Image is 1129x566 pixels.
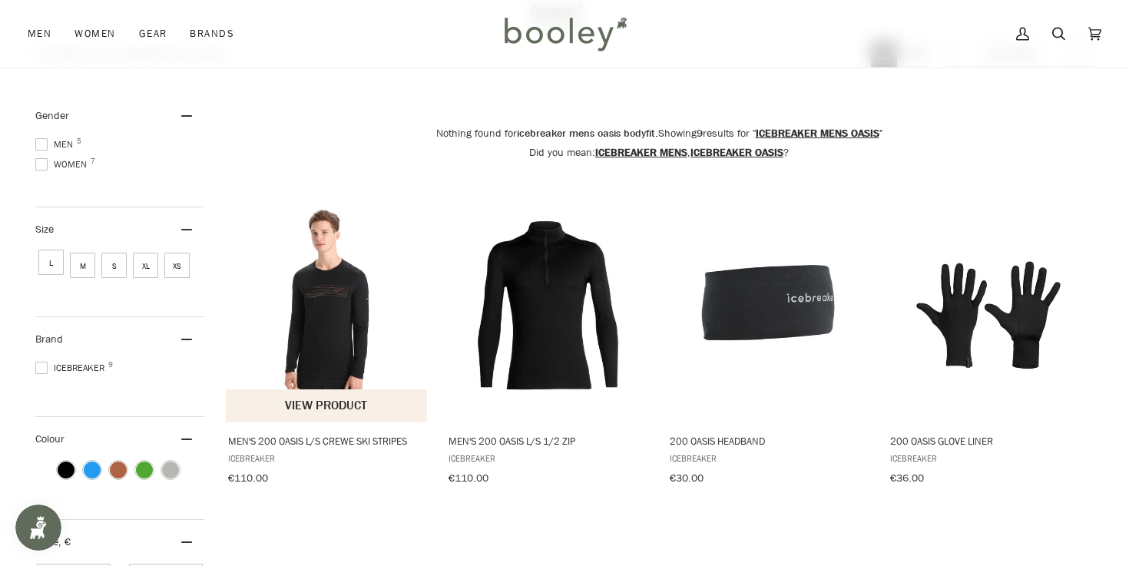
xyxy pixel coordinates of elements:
[667,192,871,490] a: 200 Oasis Headband
[228,471,268,485] span: €110.00
[756,126,879,141] a: icebreaker mens oasis
[529,145,789,160] span: Did you mean: , ?
[162,462,179,478] span: Colour: Grey
[38,250,64,275] span: Size: L
[595,145,687,160] a: icebreaker mens
[670,434,869,448] span: 200 Oasis Headband
[35,137,78,151] span: Men
[226,108,1093,177] div: .
[35,332,63,346] span: Brand
[35,222,54,237] span: Size
[888,206,1091,409] img: Icebreaker 200 Oasis Glove Liner Black - Booley Galway
[449,452,647,465] span: Icebreaker
[77,137,81,145] span: 5
[226,206,429,409] img: Icebreaker Men's 200 Oasis L/S Crewe Ski Stripes Black - Booley Galway
[670,452,869,465] span: Icebreaker
[226,192,429,490] a: Men's 200 Oasis L/S Crewe Ski Stripes
[139,26,167,41] span: Gear
[35,157,91,171] span: Women
[74,26,115,41] span: Women
[35,432,76,446] span: Colour
[133,253,158,278] span: Size: XL
[84,462,101,478] span: Colour: Blue
[890,471,924,485] span: €36.00
[228,452,427,465] span: Icebreaker
[697,126,703,141] b: 9
[446,192,650,490] a: Men's 200 Oasis L/S 1/2 Zip
[517,126,655,141] b: icebreaker mens oasis bodyfit
[670,471,704,485] span: €30.00
[35,361,109,375] span: Icebreaker
[436,126,655,141] span: Nothing found for
[667,206,871,409] img: Icebreaker 200 Oasis Headband Jet Heather - Booley Galway
[108,361,113,369] span: 9
[690,145,783,160] a: icebreaker oasis
[164,253,190,278] span: Size: XS
[888,192,1091,490] a: 200 Oasis Glove Liner
[58,462,74,478] span: Colour: Black
[446,206,650,409] img: Icebreaker Men's 200 Oasis L/S 1/2 Zip Black - Booley Galway
[110,462,127,478] span: Colour: Brown
[226,389,428,422] button: View product
[449,434,647,448] span: Men's 200 Oasis L/S 1/2 Zip
[101,253,127,278] span: Size: S
[15,505,61,551] iframe: Button to open loyalty program pop-up
[658,126,882,141] span: Showing results for " "
[70,253,95,278] span: Size: M
[228,434,427,448] span: Men's 200 Oasis L/S Crewe Ski Stripes
[890,452,1089,465] span: Icebreaker
[35,108,69,123] span: Gender
[449,471,488,485] span: €110.00
[58,535,71,549] span: , €
[890,434,1089,448] span: 200 Oasis Glove Liner
[190,26,234,41] span: Brands
[498,12,632,56] img: Booley
[136,462,153,478] span: Colour: Green
[28,26,51,41] span: Men
[91,157,95,165] span: 7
